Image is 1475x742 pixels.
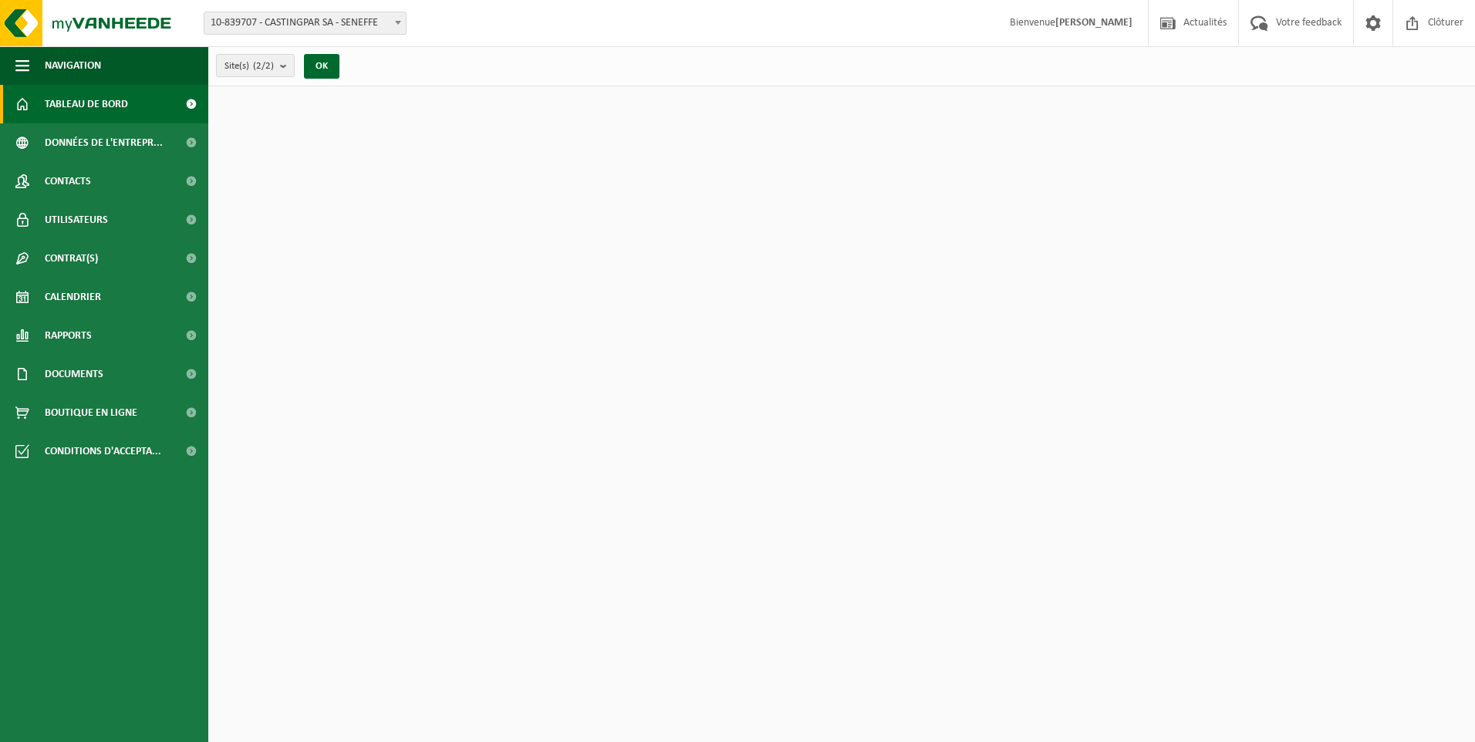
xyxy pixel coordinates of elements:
[45,162,91,201] span: Contacts
[45,46,101,85] span: Navigation
[45,355,103,393] span: Documents
[45,85,128,123] span: Tableau de bord
[224,55,274,78] span: Site(s)
[45,201,108,239] span: Utilisateurs
[1055,17,1132,29] strong: [PERSON_NAME]
[45,316,92,355] span: Rapports
[216,54,295,77] button: Site(s)(2/2)
[45,432,161,470] span: Conditions d'accepta...
[45,239,98,278] span: Contrat(s)
[45,278,101,316] span: Calendrier
[204,12,407,35] span: 10-839707 - CASTINGPAR SA - SENEFFE
[204,12,406,34] span: 10-839707 - CASTINGPAR SA - SENEFFE
[45,123,163,162] span: Données de l'entrepr...
[253,61,274,71] count: (2/2)
[45,393,137,432] span: Boutique en ligne
[304,54,339,79] button: OK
